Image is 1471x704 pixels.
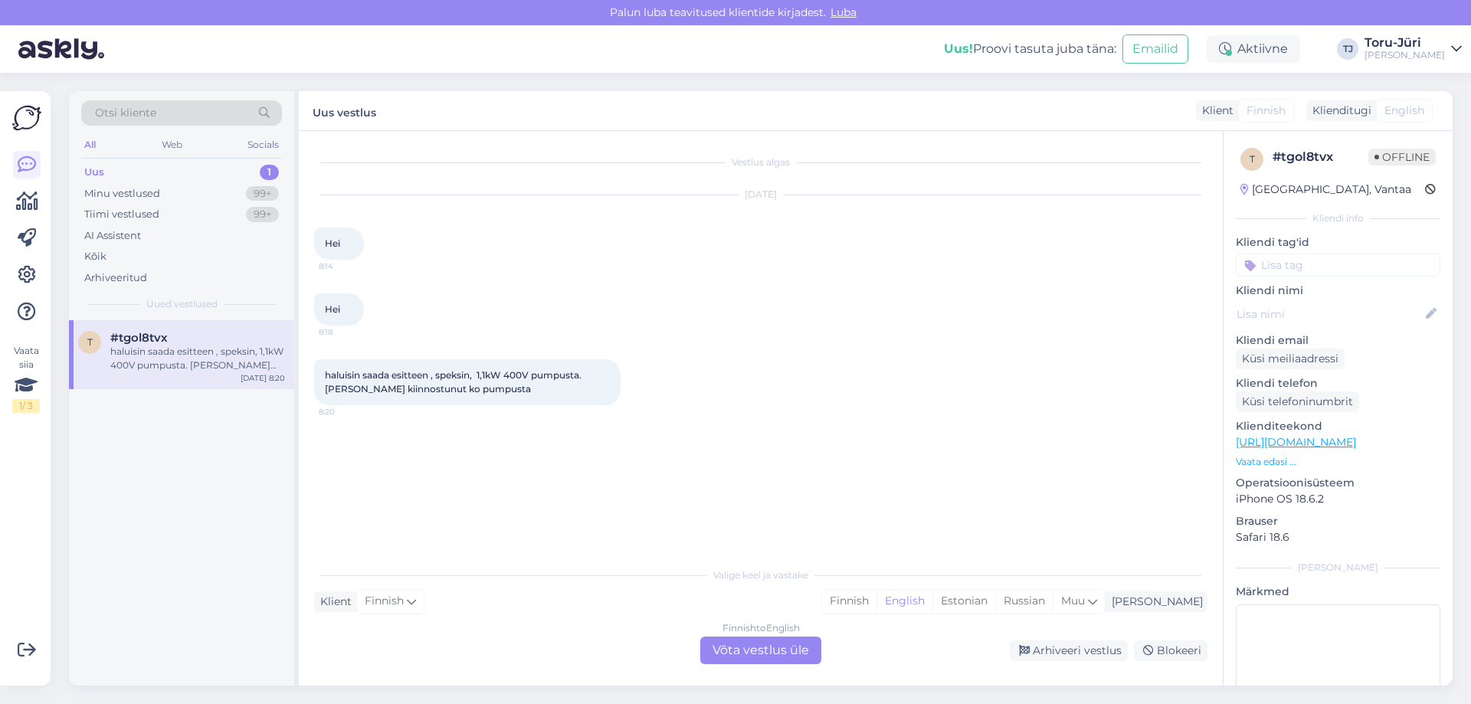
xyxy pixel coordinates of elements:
[313,100,376,121] label: Uus vestlus
[1236,529,1440,545] p: Safari 18.6
[1236,561,1440,575] div: [PERSON_NAME]
[1010,640,1128,661] div: Arhiveeri vestlus
[314,188,1207,201] div: [DATE]
[246,186,279,201] div: 99+
[84,207,159,222] div: Tiimi vestlused
[1365,49,1445,61] div: [PERSON_NAME]
[246,207,279,222] div: 99+
[1237,306,1423,323] input: Lisa nimi
[84,270,147,286] div: Arhiveeritud
[1306,103,1371,119] div: Klienditugi
[1106,594,1203,610] div: [PERSON_NAME]
[1196,103,1233,119] div: Klient
[1236,418,1440,434] p: Klienditeekond
[12,103,41,133] img: Askly Logo
[1236,435,1356,449] a: [URL][DOMAIN_NAME]
[1236,234,1440,250] p: Kliendi tag'id
[1365,37,1462,61] a: Toru-Jüri[PERSON_NAME]
[822,590,876,613] div: Finnish
[314,594,352,610] div: Klient
[1061,594,1085,607] span: Muu
[87,336,93,348] span: t
[1207,35,1300,63] div: Aktiivne
[1134,640,1207,661] div: Blokeeri
[995,590,1053,613] div: Russian
[159,135,185,155] div: Web
[241,372,285,384] div: [DATE] 8:20
[1273,148,1368,166] div: # tgol8tvx
[1236,491,1440,507] p: iPhone OS 18.6.2
[722,621,800,635] div: Finnish to English
[876,590,932,613] div: English
[95,105,156,121] span: Otsi kliente
[110,345,285,372] div: haluisin saada esitteen , speksin, 1,1kW 400V pumpusta. [PERSON_NAME] kiinnostunut ko pumpusta
[1236,349,1345,369] div: Küsi meiliaadressi
[84,186,160,201] div: Minu vestlused
[1240,182,1411,198] div: [GEOGRAPHIC_DATA], Vantaa
[244,135,282,155] div: Socials
[319,406,376,417] span: 8:20
[146,297,218,311] span: Uued vestlused
[826,5,861,19] span: Luba
[325,303,340,315] span: Hei
[932,590,995,613] div: Estonian
[1365,37,1445,49] div: Toru-Jüri
[260,165,279,180] div: 1
[944,40,1116,58] div: Proovi tasuta juba täna:
[12,344,40,413] div: Vaata siia
[325,369,584,395] span: haluisin saada esitteen , speksin, 1,1kW 400V pumpusta. [PERSON_NAME] kiinnostunut ko pumpusta
[84,228,141,244] div: AI Assistent
[1337,38,1358,60] div: TJ
[319,260,376,272] span: 8:14
[1384,103,1424,119] span: English
[314,568,1207,582] div: Valige keel ja vastake
[314,156,1207,169] div: Vestlus algas
[1368,149,1436,165] span: Offline
[12,399,40,413] div: 1 / 3
[81,135,99,155] div: All
[1247,103,1286,119] span: Finnish
[1236,254,1440,277] input: Lisa tag
[1236,513,1440,529] p: Brauser
[1236,211,1440,225] div: Kliendi info
[84,249,106,264] div: Kõik
[1236,375,1440,391] p: Kliendi telefon
[325,237,340,249] span: Hei
[1236,391,1359,412] div: Küsi telefoninumbrit
[1250,153,1255,165] span: t
[1236,283,1440,299] p: Kliendi nimi
[110,331,168,345] span: #tgol8tvx
[700,637,821,664] div: Võta vestlus üle
[1122,34,1188,64] button: Emailid
[1236,455,1440,469] p: Vaata edasi ...
[1236,475,1440,491] p: Operatsioonisüsteem
[365,593,404,610] span: Finnish
[319,326,376,338] span: 8:18
[1236,584,1440,600] p: Märkmed
[1236,332,1440,349] p: Kliendi email
[84,165,104,180] div: Uus
[944,41,973,56] b: Uus!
